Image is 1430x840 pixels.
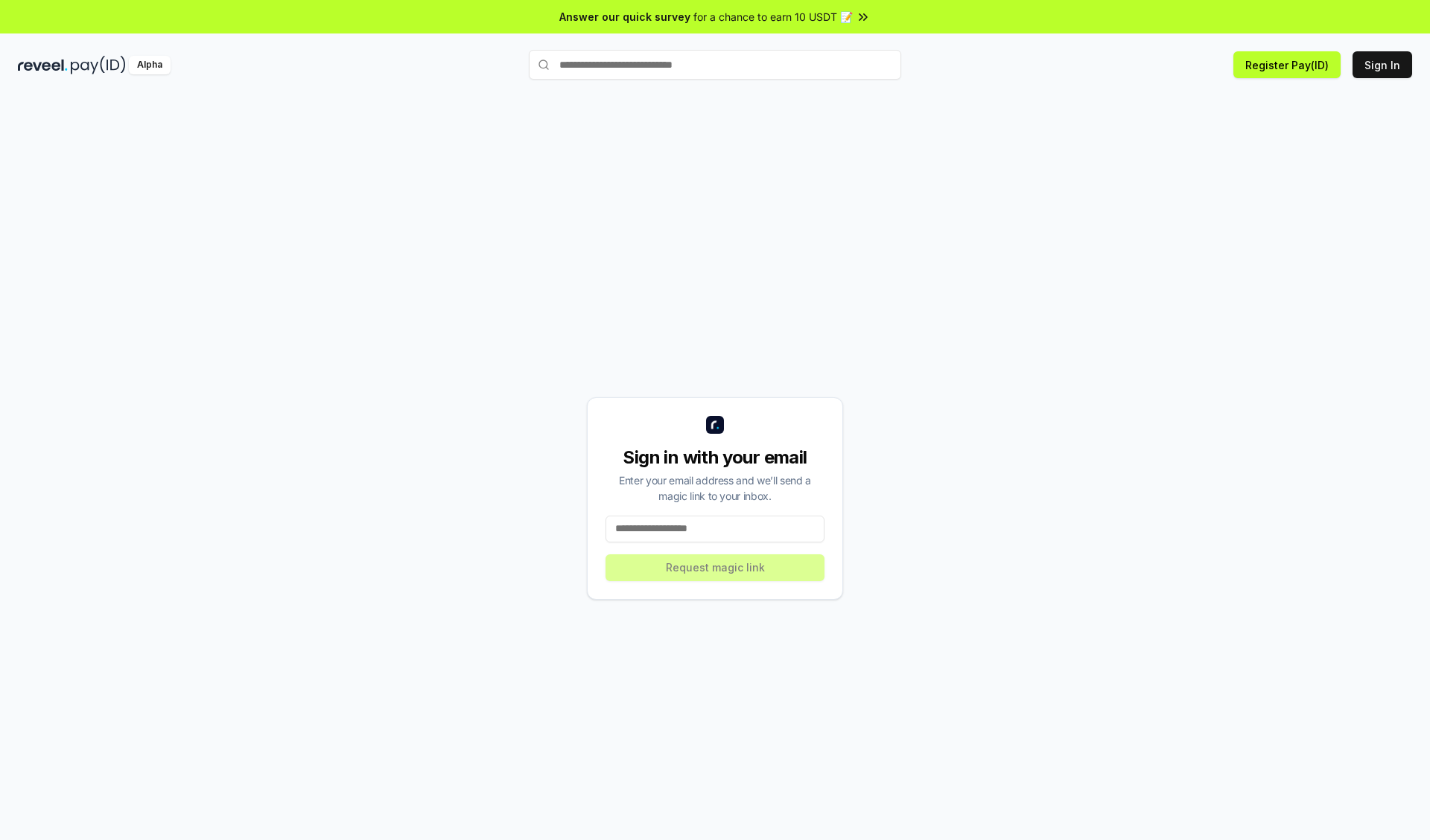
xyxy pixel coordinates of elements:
button: Register Pay(ID) [1233,51,1341,78]
div: Alpha [129,56,171,74]
button: Sign In [1353,51,1412,78]
img: pay_id [71,56,126,74]
img: logo_small [706,416,724,434]
span: Answer our quick survey [559,9,690,25]
div: Sign in with your email [606,446,824,469]
div: Enter your email address and we’ll send a magic link to your inbox. [606,472,824,504]
img: reveel_dark [18,56,68,74]
span: for a chance to earn 10 USDT 📝 [693,9,853,25]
